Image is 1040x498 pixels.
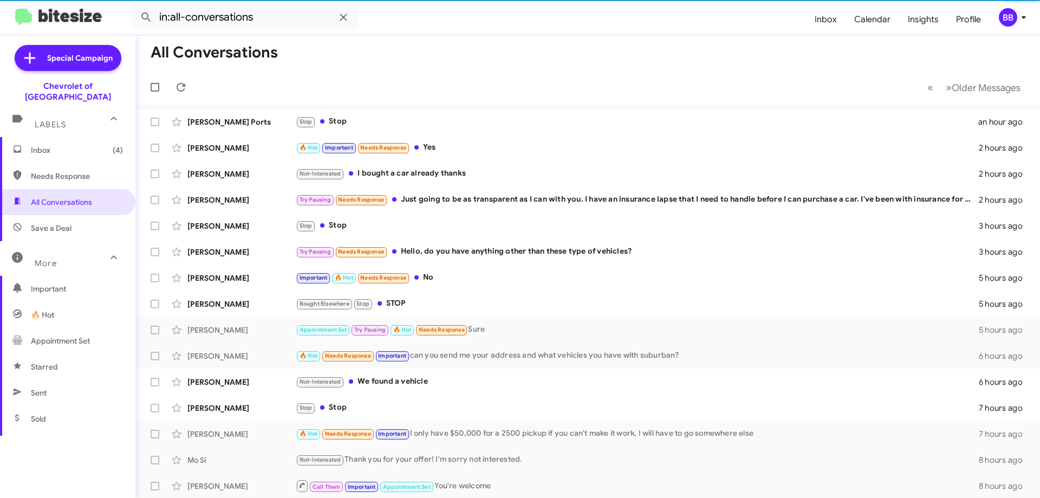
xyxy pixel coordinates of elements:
[35,120,66,130] span: Labels
[187,195,296,205] div: [PERSON_NAME]
[979,455,1031,465] div: 8 hours ago
[187,273,296,283] div: [PERSON_NAME]
[383,483,431,490] span: Appointment Set
[356,300,369,307] span: Stop
[979,377,1031,387] div: 6 hours ago
[979,195,1031,205] div: 2 hours ago
[187,117,296,127] div: [PERSON_NAME] Ports
[300,404,313,411] span: Stop
[187,455,296,465] div: Mo Si
[187,377,296,387] div: [PERSON_NAME]
[296,350,979,362] div: can you send me your address and what vehicles you have with suburban?
[419,326,465,333] span: Needs Response
[296,141,979,154] div: Yes
[296,376,979,388] div: We found a vehicle
[899,4,947,35] a: Insights
[300,118,313,125] span: Stop
[187,247,296,257] div: [PERSON_NAME]
[31,387,47,398] span: Sent
[31,223,71,234] span: Save a Deal
[31,283,123,294] span: Important
[325,430,371,437] span: Needs Response
[296,219,979,232] div: Stop
[300,378,341,385] span: Not-Interested
[979,403,1031,413] div: 7 hours ago
[15,45,121,71] a: Special Campaign
[296,245,979,258] div: Hello, do you have anything other than these type of vehicles?
[131,4,359,30] input: Search
[354,326,386,333] span: Try Pausing
[187,403,296,413] div: [PERSON_NAME]
[300,170,341,177] span: Not-Interested
[31,145,123,156] span: Inbox
[979,143,1031,153] div: 2 hours ago
[338,196,384,203] span: Needs Response
[921,76,940,99] button: Previous
[313,483,341,490] span: Call Them
[939,76,1027,99] button: Next
[300,456,341,463] span: Not-Interested
[151,44,278,61] h1: All Conversations
[31,309,54,320] span: 🔥 Hot
[979,273,1031,283] div: 5 hours ago
[296,115,978,128] div: Stop
[978,117,1031,127] div: an hour ago
[187,429,296,439] div: [PERSON_NAME]
[31,171,123,182] span: Needs Response
[393,326,412,333] span: 🔥 Hot
[990,8,1028,27] button: BB
[31,197,92,208] span: All Conversations
[296,428,979,440] div: I only have $50,000 for a 2500 pickup if you can't make it work, I will have to go somewhere else
[300,352,318,359] span: 🔥 Hot
[946,81,952,94] span: »
[360,274,406,281] span: Needs Response
[113,145,123,156] span: (4)
[296,297,979,310] div: STOP
[296,479,979,493] div: You're welcome
[296,271,979,284] div: No
[806,4,846,35] a: Inbox
[31,361,58,372] span: Starred
[187,169,296,179] div: [PERSON_NAME]
[187,221,296,231] div: [PERSON_NAME]
[846,4,899,35] a: Calendar
[947,4,990,35] a: Profile
[296,324,979,336] div: Sure
[296,454,979,466] div: Thank you for your offer! I'm sorry not interested.
[979,299,1031,309] div: 5 hours ago
[999,8,1017,27] div: BB
[296,402,979,414] div: Stop
[979,351,1031,361] div: 6 hours ago
[35,258,57,268] span: More
[31,335,90,346] span: Appointment Set
[187,351,296,361] div: [PERSON_NAME]
[360,144,406,151] span: Needs Response
[927,81,933,94] span: «
[296,167,979,180] div: I bought a car already thanks
[300,196,331,203] span: Try Pausing
[325,352,371,359] span: Needs Response
[296,193,979,206] div: Just going to be as transparent as I can with you. I have an insurance lapse that I need to handl...
[378,430,406,437] span: Important
[300,300,349,307] span: Bought Elsewhere
[300,326,347,333] span: Appointment Set
[378,352,406,359] span: Important
[979,429,1031,439] div: 7 hours ago
[979,221,1031,231] div: 3 hours ago
[31,413,46,424] span: Sold
[325,144,353,151] span: Important
[348,483,376,490] span: Important
[979,247,1031,257] div: 3 hours ago
[979,325,1031,335] div: 5 hours ago
[335,274,353,281] span: 🔥 Hot
[187,143,296,153] div: [PERSON_NAME]
[187,325,296,335] div: [PERSON_NAME]
[47,53,113,63] span: Special Campaign
[979,481,1031,491] div: 8 hours ago
[187,299,296,309] div: [PERSON_NAME]
[187,481,296,491] div: [PERSON_NAME]
[921,76,1027,99] nav: Page navigation example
